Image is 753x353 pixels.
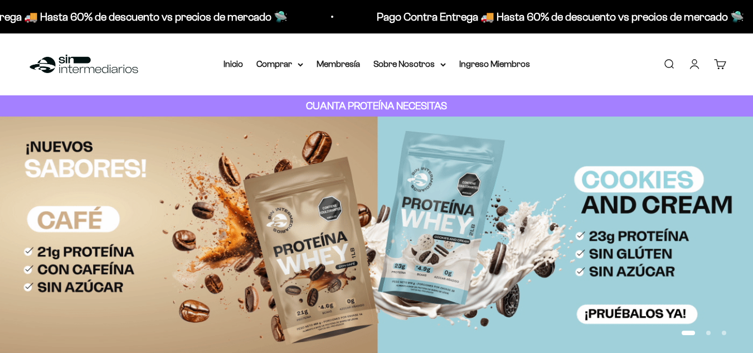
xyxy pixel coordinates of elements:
[373,57,446,71] summary: Sobre Nosotros
[371,8,738,26] p: Pago Contra Entrega 🚚 Hasta 60% de descuento vs precios de mercado 🛸
[256,57,303,71] summary: Comprar
[459,59,530,69] a: Ingreso Miembros
[317,59,360,69] a: Membresía
[224,59,243,69] a: Inicio
[306,100,447,112] strong: CUANTA PROTEÍNA NECESITAS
